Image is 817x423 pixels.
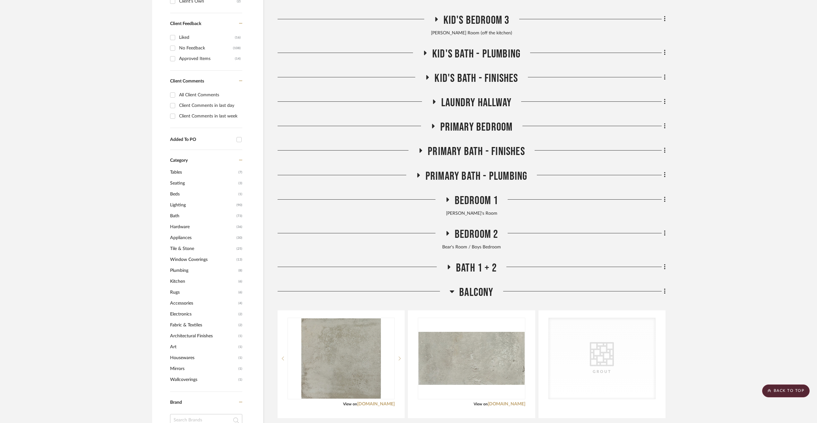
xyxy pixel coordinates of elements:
[357,402,395,406] a: [DOMAIN_NAME]
[238,342,242,352] span: (1)
[278,210,666,217] div: [PERSON_NAME]'s Room
[238,375,242,385] span: (1)
[238,276,242,287] span: (6)
[443,13,510,27] span: Kid's Bedroom 3
[455,228,498,241] span: Bedroom 2
[238,265,242,276] span: (8)
[428,145,525,159] span: Primary Bath - Finishes
[170,189,237,200] span: Beds
[179,111,241,121] div: Client Comments in last week
[426,169,528,183] span: Primary Bath - Plumbing
[238,298,242,308] span: (4)
[179,100,241,111] div: Client Comments in last day
[432,47,520,61] span: Kid's Bath - Plumbing
[179,54,235,64] div: Approved Items
[170,22,201,26] span: Client Feedback
[233,43,241,53] div: (108)
[170,200,235,211] span: Lighting
[418,332,524,385] img: Rekindle - Light Grey 12" x 24"
[278,244,666,251] div: Bear's Room / Boys Bedroom
[170,265,237,276] span: Plumbing
[440,120,513,134] span: Primary Bedroom
[170,137,233,142] div: Added To PO
[235,32,241,43] div: (16)
[238,331,242,341] span: (1)
[474,402,488,406] span: View on
[236,200,242,210] span: (90)
[170,298,237,309] span: Accessories
[235,54,241,64] div: (14)
[441,96,512,110] span: Laundry Hallway
[488,402,525,406] a: [DOMAIN_NAME]
[170,79,204,83] span: Client Comments
[236,211,242,221] span: (73)
[179,43,233,53] div: No Feedback
[170,352,237,363] span: Housewares
[179,90,241,100] div: All Client Comments
[238,320,242,330] span: (2)
[236,222,242,232] span: (36)
[278,30,666,37] div: [PERSON_NAME] Room (off the kitchen)
[236,244,242,254] span: (25)
[170,232,235,243] span: Appliances
[170,254,235,265] span: Window Coverings
[170,320,237,331] span: Fabric & Textiles
[238,353,242,363] span: (1)
[170,221,235,232] span: Hardware
[238,364,242,374] span: (1)
[570,368,634,375] div: Grout
[170,309,237,320] span: Electronics
[170,331,237,341] span: Architectural Finishes
[170,374,237,385] span: Wallcoverings
[236,255,242,265] span: (13)
[179,32,235,43] div: Liked
[238,309,242,319] span: (2)
[455,194,498,208] span: Bedroom 1
[434,72,518,85] span: Kid's Bath - Finishes
[762,384,810,397] scroll-to-top-button: BACK TO TOP
[343,402,357,406] span: View on
[238,178,242,188] span: (3)
[170,287,237,298] span: Rugs
[170,341,237,352] span: Art
[170,363,237,374] span: Mirrors
[170,167,237,178] span: Tables
[170,400,182,405] span: Brand
[170,243,235,254] span: Tile & Stone
[170,276,237,287] span: Kitchen
[170,211,235,221] span: Bath
[301,318,381,399] img: Rekindle - Light Grey 24" x 24"
[238,167,242,177] span: (7)
[238,287,242,298] span: (6)
[170,158,188,163] span: Category
[459,286,493,299] span: Balcony
[236,233,242,243] span: (30)
[238,189,242,199] span: (1)
[170,178,237,189] span: Seating
[456,261,497,275] span: Bath 1 + 2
